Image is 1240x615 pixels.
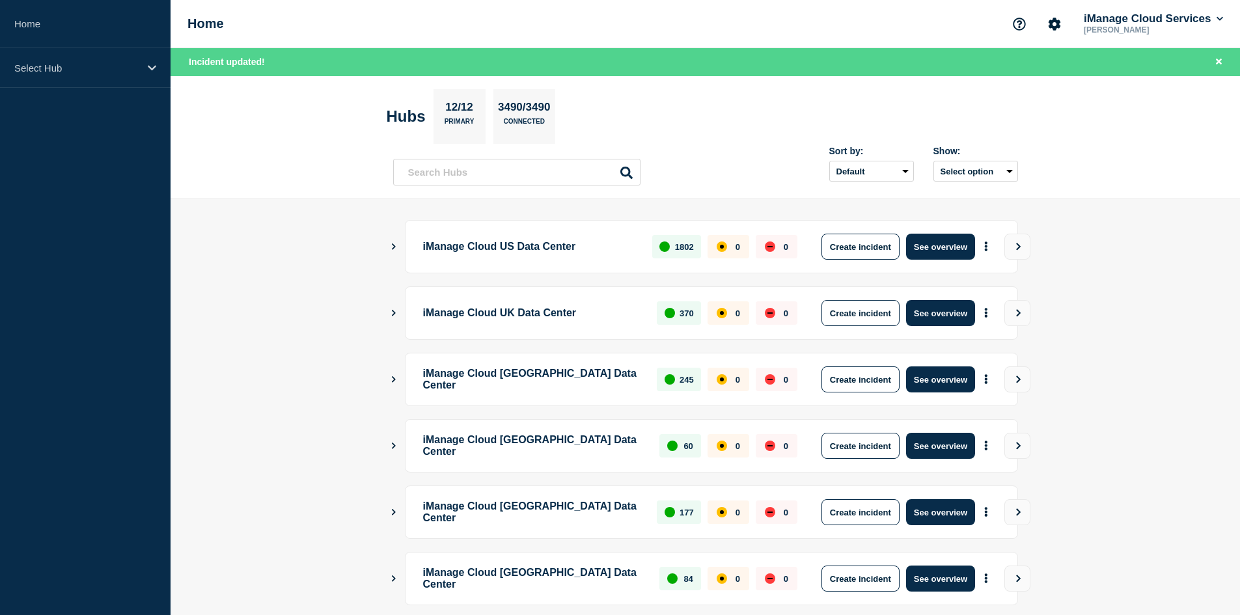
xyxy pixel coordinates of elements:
div: down [765,374,775,385]
div: Show: [933,146,1018,156]
button: Show Connected Hubs [391,508,397,517]
button: More actions [978,235,995,259]
button: Show Connected Hubs [391,308,397,318]
p: 0 [784,574,788,584]
p: 84 [683,574,693,584]
div: down [765,573,775,584]
button: More actions [978,368,995,392]
button: Create incident [821,433,900,459]
p: [PERSON_NAME] [1081,25,1217,34]
div: affected [717,308,727,318]
button: See overview [906,566,975,592]
button: Close banner [1211,55,1227,70]
p: 177 [680,508,694,517]
button: Account settings [1041,10,1068,38]
button: More actions [978,301,995,325]
button: Support [1006,10,1033,38]
select: Sort by [829,161,914,182]
button: Create incident [821,499,900,525]
div: down [765,507,775,517]
p: iManage Cloud [GEOGRAPHIC_DATA] Data Center [423,566,645,592]
button: More actions [978,434,995,458]
button: Select option [933,161,1018,182]
p: Select Hub [14,62,139,74]
p: 0 [784,242,788,252]
button: Show Connected Hubs [391,375,397,385]
div: down [765,241,775,252]
div: down [765,308,775,318]
button: Create incident [821,300,900,326]
p: 245 [680,375,694,385]
p: 60 [683,441,693,451]
button: See overview [906,300,975,326]
button: View [1004,566,1030,592]
h2: Hubs [387,107,426,126]
p: iManage Cloud [GEOGRAPHIC_DATA] Data Center [423,499,642,525]
p: 0 [784,508,788,517]
button: More actions [978,567,995,591]
button: Create incident [821,366,900,392]
p: 0 [784,375,788,385]
button: More actions [978,500,995,525]
button: View [1004,366,1030,392]
p: iManage Cloud US Data Center [423,234,638,260]
button: View [1004,234,1030,260]
p: 3490/3490 [493,101,555,118]
button: Create incident [821,566,900,592]
div: up [665,308,675,318]
h1: Home [187,16,224,31]
button: Create incident [821,234,900,260]
p: 0 [736,242,740,252]
div: up [665,374,675,385]
p: 0 [784,308,788,318]
p: Primary [445,118,475,131]
div: Sort by: [829,146,914,156]
p: 0 [736,441,740,451]
p: Connected [504,118,545,131]
button: Show Connected Hubs [391,441,397,451]
div: up [667,441,678,451]
p: 12/12 [441,101,478,118]
div: affected [717,374,727,385]
div: down [765,441,775,451]
div: up [667,573,678,584]
div: affected [717,573,727,584]
button: iManage Cloud Services [1081,12,1226,25]
div: up [665,507,675,517]
p: 0 [736,508,740,517]
div: affected [717,441,727,451]
span: Incident updated! [189,57,265,67]
p: 0 [736,574,740,584]
p: 370 [680,308,694,318]
button: View [1004,433,1030,459]
div: affected [717,241,727,252]
button: See overview [906,433,975,459]
p: 1802 [675,242,694,252]
p: iManage Cloud UK Data Center [423,300,642,326]
p: iManage Cloud [GEOGRAPHIC_DATA] Data Center [423,433,645,459]
p: 0 [736,308,740,318]
button: View [1004,499,1030,525]
p: 0 [784,441,788,451]
p: iManage Cloud [GEOGRAPHIC_DATA] Data Center [423,366,642,392]
div: up [659,241,670,252]
button: View [1004,300,1030,326]
p: 0 [736,375,740,385]
button: Show Connected Hubs [391,574,397,584]
div: affected [717,507,727,517]
button: Show Connected Hubs [391,242,397,252]
button: See overview [906,499,975,525]
button: See overview [906,366,975,392]
button: See overview [906,234,975,260]
input: Search Hubs [393,159,641,185]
